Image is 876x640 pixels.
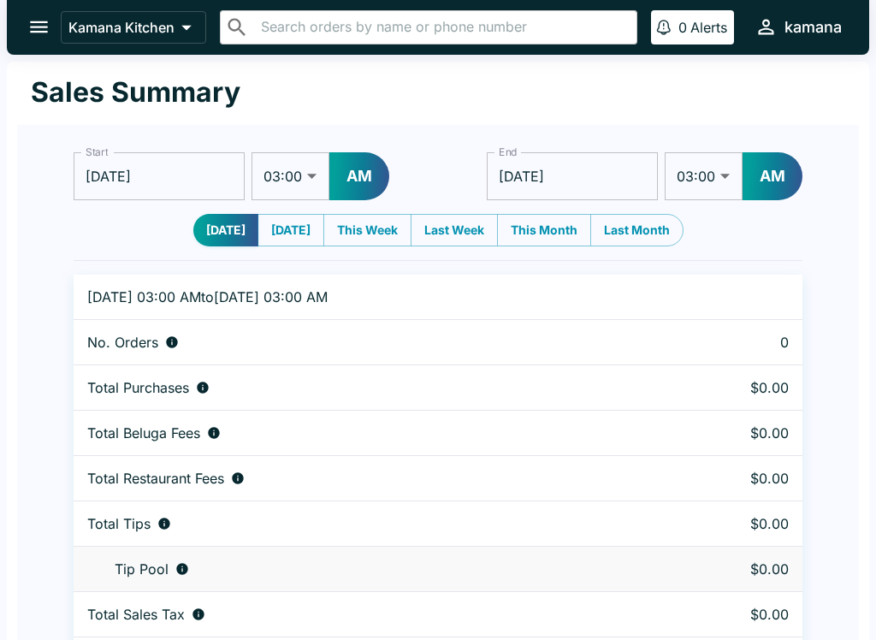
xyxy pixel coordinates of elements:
[87,334,645,351] div: Number of orders placed
[678,19,687,36] p: 0
[256,15,630,39] input: Search orders by name or phone number
[672,334,789,351] p: 0
[87,470,645,487] div: Fees paid by diners to restaurant
[193,214,258,246] button: [DATE]
[672,470,789,487] p: $0.00
[87,424,645,441] div: Fees paid by diners to Beluga
[87,379,189,396] p: Total Purchases
[86,145,108,159] label: Start
[743,152,802,200] button: AM
[323,214,411,246] button: This Week
[17,5,61,49] button: open drawer
[672,606,789,623] p: $0.00
[672,560,789,578] p: $0.00
[257,214,324,246] button: [DATE]
[115,560,169,578] p: Tip Pool
[748,9,849,45] button: kamana
[87,515,151,532] p: Total Tips
[590,214,684,246] button: Last Month
[672,424,789,441] p: $0.00
[672,515,789,532] p: $0.00
[87,424,200,441] p: Total Beluga Fees
[672,379,789,396] p: $0.00
[31,75,240,110] h1: Sales Summary
[784,17,842,38] div: kamana
[87,606,185,623] p: Total Sales Tax
[487,152,658,200] input: Choose date, selected date is Sep 13, 2025
[61,11,206,44] button: Kamana Kitchen
[87,515,645,532] div: Combined individual and pooled tips
[329,152,389,200] button: AM
[87,334,158,351] p: No. Orders
[87,288,645,305] p: [DATE] 03:00 AM to [DATE] 03:00 AM
[87,470,224,487] p: Total Restaurant Fees
[411,214,498,246] button: Last Week
[497,214,591,246] button: This Month
[690,19,727,36] p: Alerts
[87,560,645,578] div: Tips unclaimed by a waiter
[74,152,245,200] input: Choose date, selected date is Sep 12, 2025
[87,606,645,623] div: Sales tax paid by diners
[68,19,175,36] p: Kamana Kitchen
[499,145,518,159] label: End
[87,379,645,396] div: Aggregate order subtotals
